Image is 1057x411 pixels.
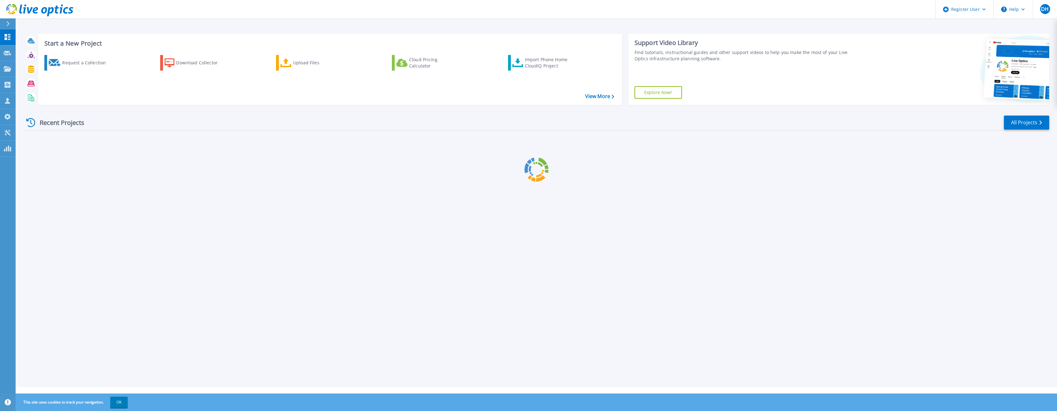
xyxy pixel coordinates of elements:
[525,57,574,69] div: Import Phone Home CloudIQ Project
[176,57,226,69] div: Download Collector
[392,55,462,71] a: Cloud Pricing Calculator
[44,40,614,47] h3: Start a New Project
[110,397,128,408] button: OK
[24,115,93,130] div: Recent Projects
[17,397,128,408] span: This site uses cookies to track your navigation.
[160,55,230,71] a: Download Collector
[409,57,459,69] div: Cloud Pricing Calculator
[635,86,682,99] a: Explore Now!
[276,55,346,71] a: Upload Files
[635,49,854,62] div: Find tutorials, instructional guides and other support videos to help you make the most of your L...
[293,57,343,69] div: Upload Files
[1004,116,1049,130] a: All Projects
[635,39,854,47] div: Support Video Library
[585,93,614,99] a: View More
[44,55,114,71] a: Request a Collection
[1041,7,1049,12] span: DH
[62,57,112,69] div: Request a Collection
